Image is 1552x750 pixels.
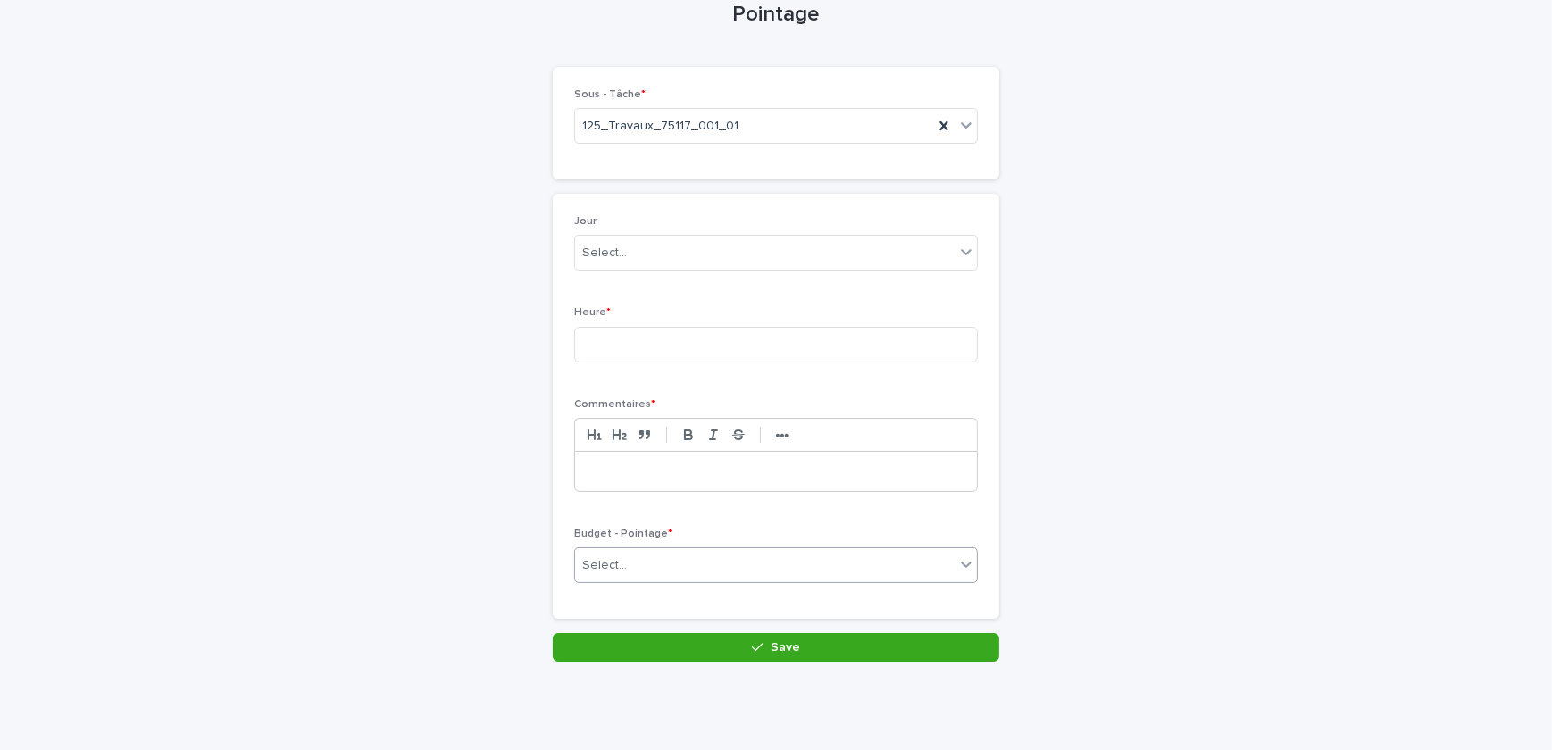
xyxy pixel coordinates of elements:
[553,633,999,662] button: Save
[582,556,627,575] div: Select...
[771,641,800,654] span: Save
[574,307,611,318] span: Heure
[574,399,655,410] span: Commentaires
[770,424,795,446] button: •••
[574,529,672,539] span: Budget - Pointage
[574,216,597,227] span: Jour
[776,429,789,443] strong: •••
[553,2,999,28] h1: Pointage
[582,117,738,136] span: 125_Travaux_75117_001_01
[582,244,627,262] div: Select...
[574,89,646,100] span: Sous - Tâche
